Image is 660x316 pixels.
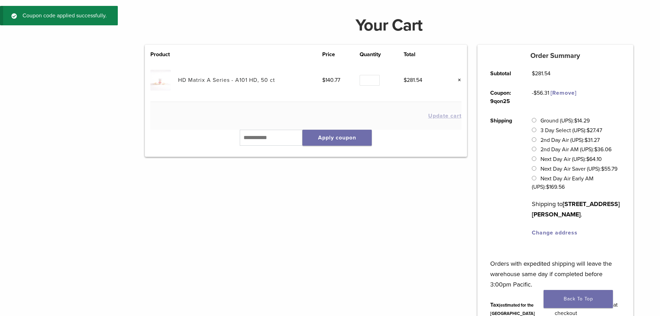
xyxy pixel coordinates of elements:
[150,50,178,59] th: Product
[524,83,584,111] td: -
[546,183,549,190] span: $
[490,248,620,290] p: Orders with expedited shipping will leave the warehouse same day if completed before 3:00pm Pacific.
[587,127,602,134] bdi: 27.47
[540,165,617,172] label: Next Day Air Saver (UPS):
[428,113,461,119] button: Update cart
[601,165,617,172] bdi: 55.79
[302,130,372,146] button: Apply coupon
[322,77,325,84] span: $
[540,137,600,144] label: 2nd Day Air (UPS):
[594,146,611,153] bdi: 36.06
[534,89,549,96] span: 56.31
[477,52,633,60] h5: Order Summary
[360,50,404,59] th: Quantity
[404,77,422,84] bdi: 281.54
[584,137,588,144] span: $
[601,165,604,172] span: $
[150,70,171,90] img: HD Matrix A Series - A101 HD, 50 ct
[574,117,577,124] span: $
[483,83,524,111] th: Coupon: 9qon25
[540,156,602,163] label: Next Day Air (UPS):
[483,64,524,83] th: Subtotal
[574,117,590,124] bdi: 14.29
[140,17,639,34] h1: Your Cart
[586,156,602,163] bdi: 64.10
[546,183,565,190] bdi: 169.56
[532,175,593,190] label: Next Day Air Early AM (UPS):
[532,229,578,236] a: Change address
[322,50,360,59] th: Price
[532,200,620,218] strong: [STREET_ADDRESS][PERSON_NAME]
[404,50,442,59] th: Total
[551,89,577,96] a: Remove 9qon25 coupon
[540,117,590,124] label: Ground (UPS):
[532,199,620,220] p: Shipping to .
[540,127,602,134] label: 3 Day Select (UPS):
[452,76,461,85] a: Remove this item
[540,146,611,153] label: 2nd Day Air AM (UPS):
[322,77,340,84] bdi: 140.77
[544,290,613,308] a: Back To Top
[532,70,551,77] bdi: 281.54
[584,137,600,144] bdi: 31.27
[587,127,590,134] span: $
[594,146,597,153] span: $
[534,89,537,96] span: $
[178,77,275,84] a: HD Matrix A Series - A101 HD, 50 ct
[586,156,589,163] span: $
[483,111,524,242] th: Shipping
[532,70,535,77] span: $
[404,77,407,84] span: $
